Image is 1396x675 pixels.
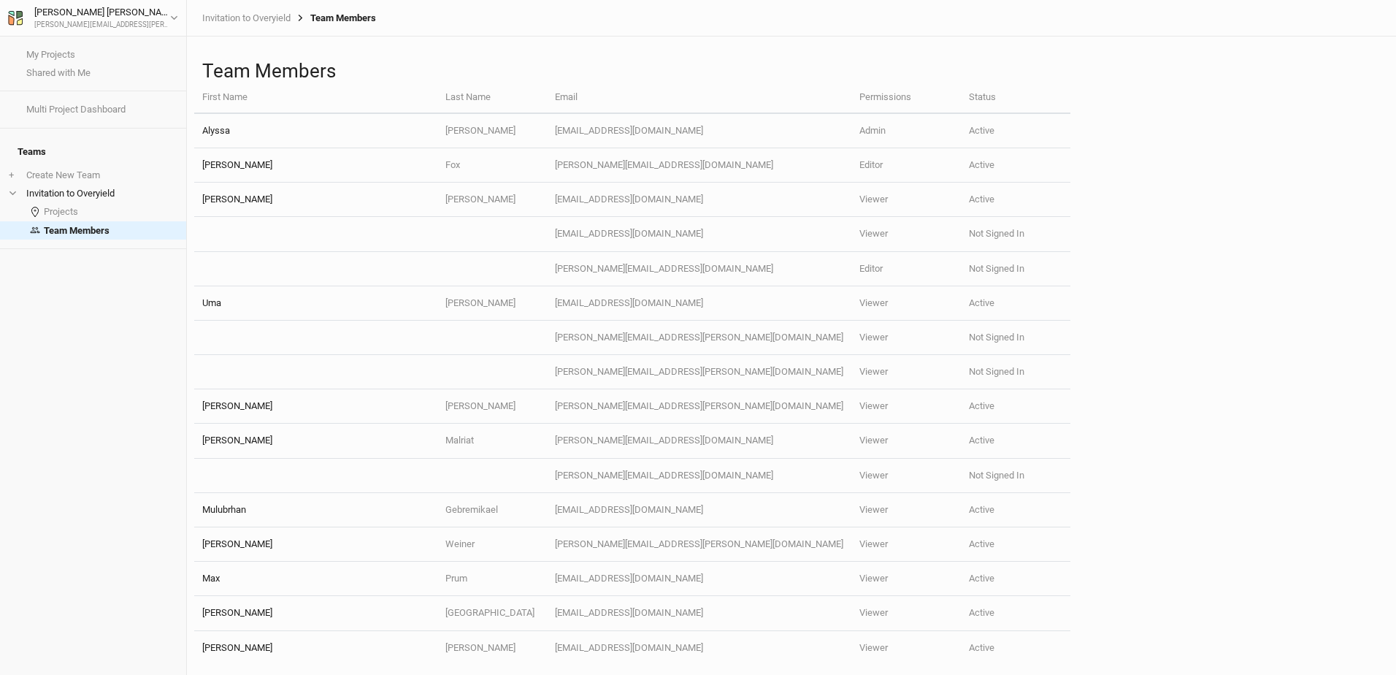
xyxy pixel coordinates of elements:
td: Active [961,527,1070,562]
td: Active [961,148,1070,183]
td: [PERSON_NAME] [194,183,437,217]
td: Uma [194,286,437,321]
a: Invitation to Overyield [202,12,291,24]
td: Admin [851,114,961,148]
td: [PERSON_NAME] [194,424,437,458]
td: Active [961,562,1070,596]
td: Active [961,493,1070,527]
td: [EMAIL_ADDRESS][DOMAIN_NAME] [547,631,851,666]
td: [PERSON_NAME][EMAIL_ADDRESS][PERSON_NAME][DOMAIN_NAME] [547,527,851,562]
th: Permissions [851,83,961,114]
span: + [9,169,14,181]
td: Viewer [851,631,961,666]
td: Viewer [851,424,961,458]
td: Viewer [851,286,961,321]
td: Malriat [437,424,547,458]
td: [PERSON_NAME] [437,389,547,424]
div: Team Members [291,12,376,24]
td: Not Signed In [961,252,1070,286]
td: Editor [851,252,961,286]
div: [PERSON_NAME] [PERSON_NAME] [34,5,170,20]
td: Viewer [851,389,961,424]
td: [EMAIL_ADDRESS][DOMAIN_NAME] [547,217,851,251]
td: [PERSON_NAME] [437,286,547,321]
td: [EMAIL_ADDRESS][DOMAIN_NAME] [547,493,851,527]
td: Alyssa [194,114,437,148]
h4: Teams [9,137,177,167]
td: Viewer [851,321,961,355]
td: Active [961,424,1070,458]
td: [GEOGRAPHIC_DATA] [437,596,547,630]
th: Last Name [437,83,547,114]
td: Active [961,183,1070,217]
td: Active [961,596,1070,630]
td: Active [961,286,1070,321]
td: Viewer [851,183,961,217]
td: Viewer [851,527,961,562]
td: [EMAIL_ADDRESS][DOMAIN_NAME] [547,596,851,630]
td: [PERSON_NAME] [194,527,437,562]
td: Not Signed In [961,321,1070,355]
td: Max [194,562,437,596]
td: Viewer [851,355,961,389]
td: [PERSON_NAME][EMAIL_ADDRESS][DOMAIN_NAME] [547,424,851,458]
td: [PERSON_NAME][EMAIL_ADDRESS][DOMAIN_NAME] [547,148,851,183]
td: Editor [851,148,961,183]
td: Fox [437,148,547,183]
th: First Name [194,83,437,114]
td: [EMAIL_ADDRESS][DOMAIN_NAME] [547,114,851,148]
td: Weiner [437,527,547,562]
td: Viewer [851,493,961,527]
td: Viewer [851,217,961,251]
td: Not Signed In [961,217,1070,251]
td: Active [961,389,1070,424]
td: [EMAIL_ADDRESS][DOMAIN_NAME] [547,562,851,596]
td: Active [961,114,1070,148]
button: [PERSON_NAME] [PERSON_NAME][PERSON_NAME][EMAIL_ADDRESS][PERSON_NAME][DOMAIN_NAME] [7,4,179,31]
div: [PERSON_NAME][EMAIL_ADDRESS][PERSON_NAME][DOMAIN_NAME] [34,20,170,31]
td: Viewer [851,596,961,630]
td: [PERSON_NAME][EMAIL_ADDRESS][PERSON_NAME][DOMAIN_NAME] [547,355,851,389]
th: Status [961,83,1070,114]
td: Viewer [851,459,961,493]
td: Viewer [851,562,961,596]
td: [PERSON_NAME] [437,183,547,217]
td: Not Signed In [961,459,1070,493]
td: Prum [437,562,547,596]
td: [PERSON_NAME] [194,148,437,183]
td: Mulubrhan [194,493,437,527]
td: [EMAIL_ADDRESS][DOMAIN_NAME] [547,286,851,321]
td: [PERSON_NAME] [194,596,437,630]
td: [PERSON_NAME][EMAIL_ADDRESS][PERSON_NAME][DOMAIN_NAME] [547,389,851,424]
td: Not Signed In [961,355,1070,389]
td: Active [961,631,1070,666]
td: [PERSON_NAME] [194,631,437,666]
td: [PERSON_NAME][EMAIL_ADDRESS][DOMAIN_NAME] [547,459,851,493]
td: [PERSON_NAME] [194,389,437,424]
td: [PERSON_NAME][EMAIL_ADDRESS][DOMAIN_NAME] [547,252,851,286]
td: Gebremikael [437,493,547,527]
th: Email [547,83,851,114]
td: [PERSON_NAME] [437,114,547,148]
td: [PERSON_NAME][EMAIL_ADDRESS][PERSON_NAME][DOMAIN_NAME] [547,321,851,355]
td: [PERSON_NAME] [437,631,547,666]
td: [EMAIL_ADDRESS][DOMAIN_NAME] [547,183,851,217]
h1: Team Members [202,60,1381,83]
